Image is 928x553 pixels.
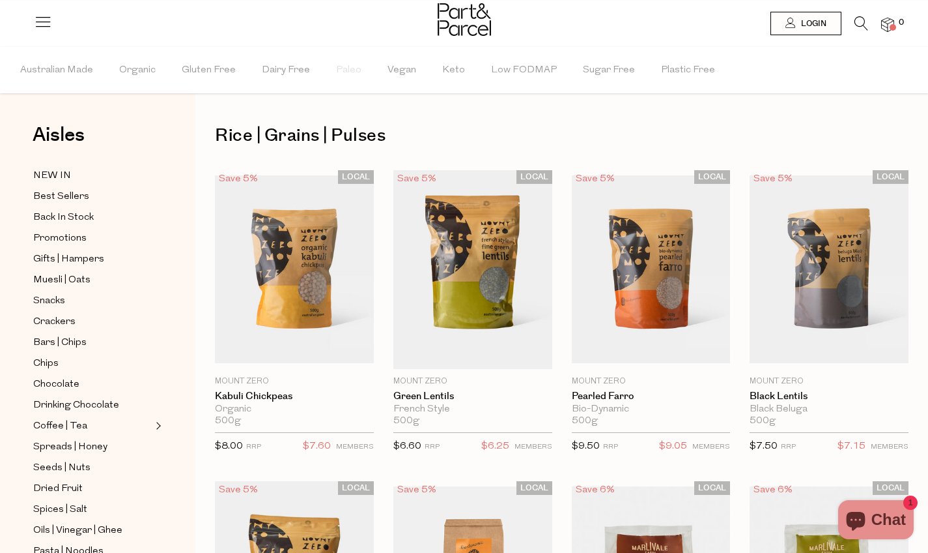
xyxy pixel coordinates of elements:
[33,231,87,247] span: Promotions
[33,460,152,476] a: Seeds | Nuts
[692,443,730,451] small: MEMBERS
[33,439,152,455] a: Spreads | Honey
[33,125,85,158] a: Aisles
[572,170,619,188] div: Save 5%
[215,376,374,387] p: Mount Zero
[215,415,241,427] span: 500g
[33,293,152,309] a: Snacks
[215,175,374,363] img: Kabuli Chickpeas
[659,438,687,455] span: $9.05
[33,355,152,372] a: Chips
[33,293,65,309] span: Snacks
[33,121,85,149] span: Aisles
[393,391,552,402] a: Green Lentils
[33,252,104,267] span: Gifts | Hampers
[338,481,374,495] span: LOCAL
[770,12,841,35] a: Login
[393,170,440,188] div: Save 5%
[33,335,87,351] span: Bars | Chips
[750,415,776,427] span: 500g
[837,438,865,455] span: $7.15
[33,209,152,226] a: Back In Stock
[336,48,361,93] span: Paleo
[303,438,331,455] span: $7.60
[750,481,796,499] div: Save 6%
[33,377,79,393] span: Chocolate
[895,17,907,29] span: 0
[516,170,552,184] span: LOCAL
[583,48,635,93] span: Sugar Free
[491,48,557,93] span: Low FODMAP
[442,48,465,93] span: Keto
[572,415,598,427] span: 500g
[33,230,152,247] a: Promotions
[881,18,894,31] a: 0
[33,314,152,330] a: Crackers
[215,481,262,499] div: Save 5%
[481,438,509,455] span: $6.25
[33,210,94,226] span: Back In Stock
[572,175,731,363] img: Pearled Farro
[33,335,152,351] a: Bars | Chips
[750,376,908,387] p: Mount Zero
[336,443,374,451] small: MEMBERS
[33,314,76,330] span: Crackers
[215,441,243,451] span: $8.00
[572,404,731,415] div: Bio-Dynamic
[393,415,419,427] span: 500g
[572,441,600,451] span: $9.50
[572,376,731,387] p: Mount Zero
[694,170,730,184] span: LOCAL
[338,170,374,184] span: LOCAL
[33,523,122,539] span: Oils | Vinegar | Ghee
[33,273,91,288] span: Muesli | Oats
[572,391,731,402] a: Pearled Farro
[33,251,152,267] a: Gifts | Hampers
[393,170,552,369] img: Green Lentils
[33,189,89,205] span: Best Sellers
[33,397,152,413] a: Drinking Chocolate
[33,376,152,393] a: Chocolate
[33,356,59,372] span: Chips
[215,170,262,188] div: Save 5%
[182,48,236,93] span: Gluten Free
[750,391,908,402] a: Black Lentils
[425,443,440,451] small: RRP
[393,441,421,451] span: $6.60
[152,418,162,434] button: Expand/Collapse Coffee | Tea
[33,188,152,205] a: Best Sellers
[33,481,83,497] span: Dried Fruit
[694,481,730,495] span: LOCAL
[514,443,552,451] small: MEMBERS
[393,404,552,415] div: French Style
[438,3,491,36] img: Part&Parcel
[834,500,918,543] inbox-online-store-chat: Shopify online store chat
[750,441,778,451] span: $7.50
[603,443,618,451] small: RRP
[20,48,93,93] span: Australian Made
[215,404,374,415] div: Organic
[750,170,796,188] div: Save 5%
[33,502,87,518] span: Spices | Salt
[33,501,152,518] a: Spices | Salt
[750,175,908,363] img: Black Lentils
[119,48,156,93] span: Organic
[262,48,310,93] span: Dairy Free
[33,440,107,455] span: Spreads | Honey
[33,481,152,497] a: Dried Fruit
[33,522,152,539] a: Oils | Vinegar | Ghee
[215,391,374,402] a: Kabuli Chickpeas
[661,48,715,93] span: Plastic Free
[33,398,119,413] span: Drinking Chocolate
[33,272,152,288] a: Muesli | Oats
[387,48,416,93] span: Vegan
[33,419,87,434] span: Coffee | Tea
[572,481,619,499] div: Save 6%
[798,18,826,29] span: Login
[33,168,71,184] span: NEW IN
[33,418,152,434] a: Coffee | Tea
[393,481,440,499] div: Save 5%
[781,443,796,451] small: RRP
[33,460,91,476] span: Seeds | Nuts
[246,443,261,451] small: RRP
